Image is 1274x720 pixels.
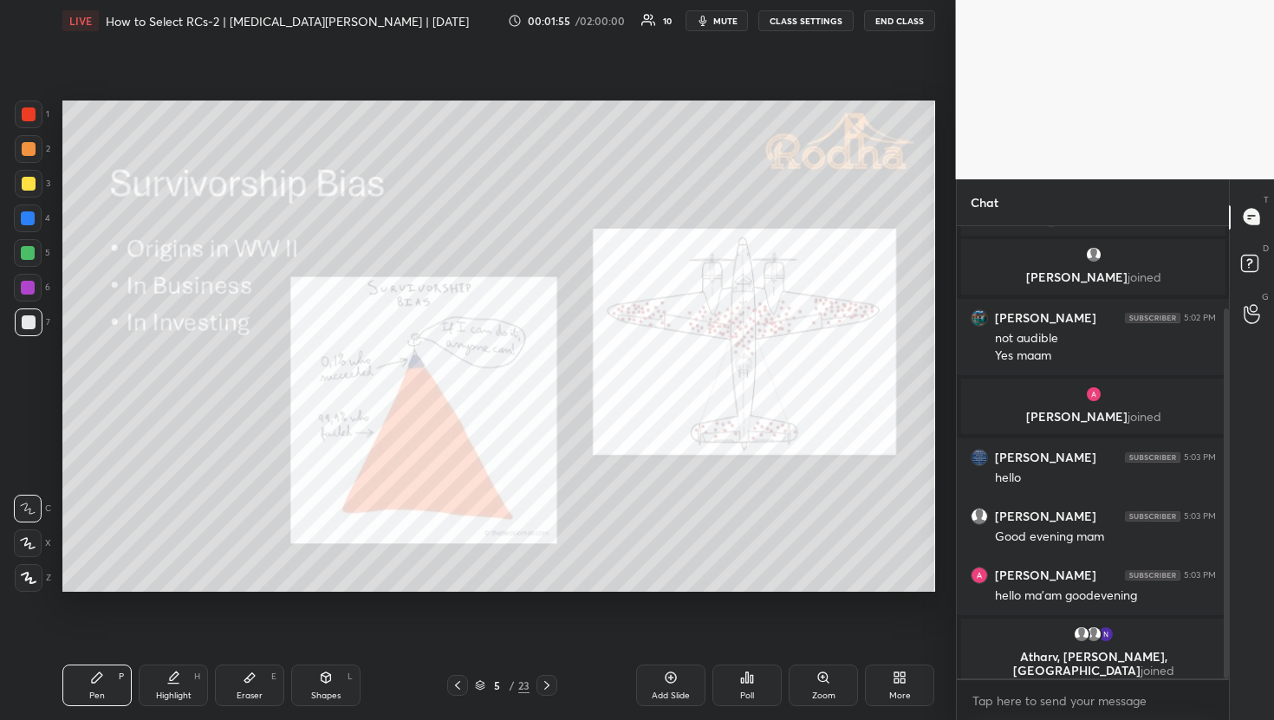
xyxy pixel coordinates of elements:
[972,509,987,524] img: default.png
[652,691,690,700] div: Add Slide
[995,330,1216,347] div: not audible
[194,672,200,681] div: H
[972,568,987,583] img: thumbnail.jpg
[15,101,49,128] div: 1
[518,678,530,693] div: 23
[237,691,263,700] div: Eraser
[995,587,1216,605] div: hello ma'am goodevening
[1125,313,1180,323] img: 4P8fHbbgJtejmAAAAAElFTkSuQmCC
[1072,626,1089,643] img: default.png
[15,564,51,592] div: Z
[1042,210,1059,227] img: default.png
[758,10,854,31] button: CLASS SETTINGS
[1084,246,1102,263] img: default.png
[1264,193,1269,206] p: T
[14,274,50,302] div: 6
[348,672,353,681] div: L
[972,310,987,326] img: thumbnail.jpg
[1127,269,1160,285] span: joined
[1096,626,1114,643] img: thumbnail.jpg
[14,495,51,522] div: C
[995,347,1216,365] div: Yes maam
[15,170,50,198] div: 3
[510,680,515,691] div: /
[740,691,754,700] div: Poll
[1125,452,1180,463] img: 4P8fHbbgJtejmAAAAAElFTkSuQmCC
[889,691,911,700] div: More
[972,650,1215,678] p: Atharv, [PERSON_NAME], [GEOGRAPHIC_DATA]
[972,270,1215,284] p: [PERSON_NAME]
[311,691,341,700] div: Shapes
[14,529,51,557] div: X
[995,568,1096,583] h6: [PERSON_NAME]
[156,691,192,700] div: Highlight
[713,15,738,27] span: mute
[812,691,835,700] div: Zoom
[89,691,105,700] div: Pen
[62,10,99,31] div: LIVE
[1127,408,1160,425] span: joined
[14,204,50,232] div: 4
[995,470,1216,487] div: hello
[972,410,1215,424] p: [PERSON_NAME]
[1184,313,1216,323] div: 5:02 PM
[1263,242,1269,255] p: D
[271,672,276,681] div: E
[489,680,506,691] div: 5
[957,179,1012,225] p: Chat
[663,16,672,25] div: 10
[1184,511,1216,522] div: 5:03 PM
[1140,662,1173,678] span: joined
[1262,290,1269,303] p: G
[15,308,50,336] div: 7
[864,10,935,31] button: END CLASS
[15,135,50,163] div: 2
[119,672,124,681] div: P
[995,310,1096,326] h6: [PERSON_NAME]
[1125,570,1180,581] img: 4P8fHbbgJtejmAAAAAElFTkSuQmCC
[1184,570,1216,581] div: 5:03 PM
[972,450,987,465] img: thumbnail.jpg
[106,13,469,29] h4: How to Select RCs-2 | [MEDICAL_DATA][PERSON_NAME] | [DATE]
[1084,386,1102,403] img: thumbnail.jpg
[14,239,50,267] div: 5
[995,509,1096,524] h6: [PERSON_NAME]
[995,450,1096,465] h6: [PERSON_NAME]
[1084,626,1102,643] img: default.png
[1125,511,1180,522] img: 4P8fHbbgJtejmAAAAAElFTkSuQmCC
[957,226,1230,678] div: grid
[995,529,1216,546] div: Good evening mam
[686,10,748,31] button: mute
[1184,452,1216,463] div: 5:03 PM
